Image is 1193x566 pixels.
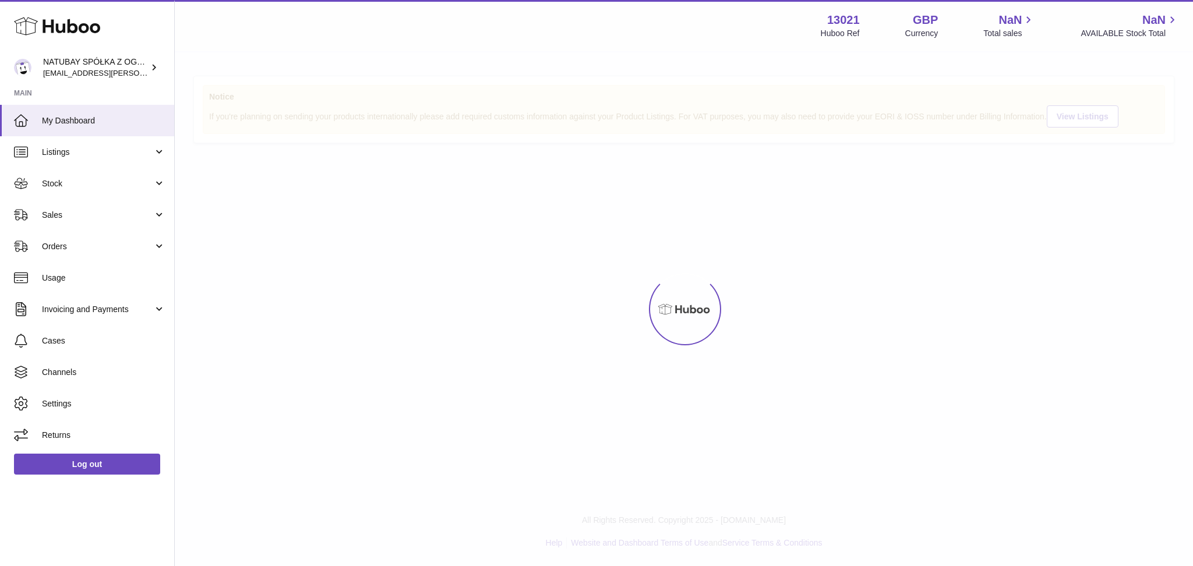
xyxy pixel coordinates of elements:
[42,398,165,409] span: Settings
[14,454,160,475] a: Log out
[42,210,153,221] span: Sales
[998,12,1022,28] span: NaN
[1142,12,1166,28] span: NaN
[905,28,938,39] div: Currency
[1081,28,1179,39] span: AVAILABLE Stock Total
[42,178,153,189] span: Stock
[821,28,860,39] div: Huboo Ref
[42,115,165,126] span: My Dashboard
[42,335,165,346] span: Cases
[1081,12,1179,39] a: NaN AVAILABLE Stock Total
[42,367,165,378] span: Channels
[913,12,938,28] strong: GBP
[43,56,148,79] div: NATUBAY SPÓŁKA Z OGRANICZONĄ ODPOWIEDZIALNOŚCIĄ
[14,59,31,76] img: kacper.antkowski@natubay.pl
[983,12,1035,39] a: NaN Total sales
[42,147,153,158] span: Listings
[983,28,1035,39] span: Total sales
[43,68,234,77] span: [EMAIL_ADDRESS][PERSON_NAME][DOMAIN_NAME]
[42,304,153,315] span: Invoicing and Payments
[42,430,165,441] span: Returns
[42,241,153,252] span: Orders
[827,12,860,28] strong: 13021
[42,273,165,284] span: Usage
